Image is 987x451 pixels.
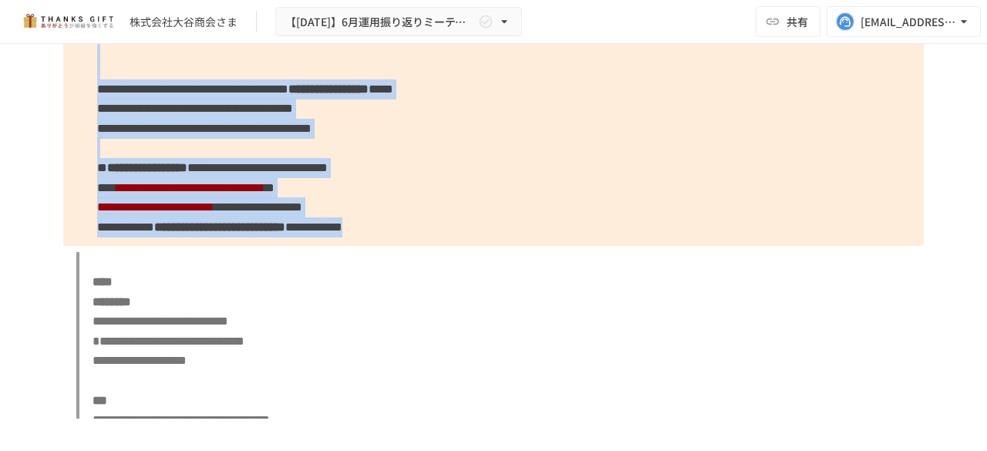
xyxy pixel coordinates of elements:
[756,6,820,37] button: 共有
[827,6,981,37] button: [EMAIL_ADDRESS][DOMAIN_NAME]
[130,14,237,30] div: 株式会社大谷商会さま
[787,13,808,30] span: 共有
[19,9,117,34] img: mMP1OxWUAhQbsRWCurg7vIHe5HqDpP7qZo7fRoNLXQh
[285,12,475,32] span: 【[DATE]】6月運用振り返りミーティング（社内）
[861,12,956,32] div: [EMAIL_ADDRESS][DOMAIN_NAME]
[275,7,522,37] button: 【[DATE]】6月運用振り返りミーティング（社内）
